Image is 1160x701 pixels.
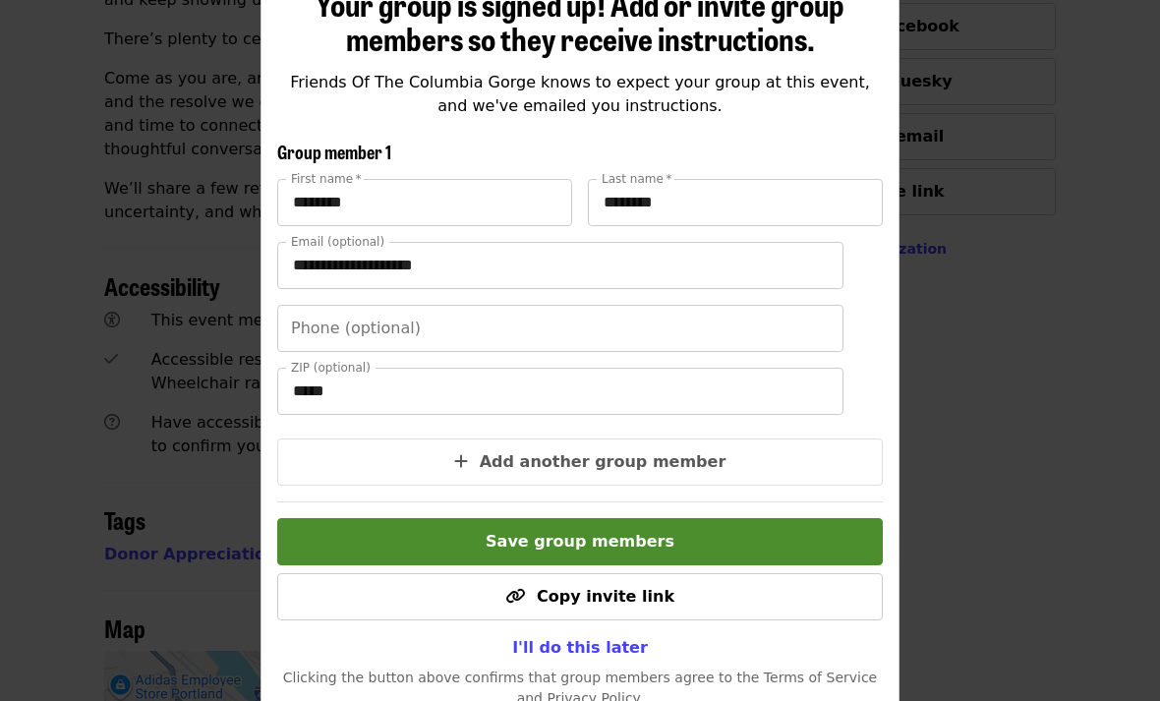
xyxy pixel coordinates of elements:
span: Add another group member [480,452,726,471]
input: First name [277,179,572,226]
span: Friends Of The Columbia Gorge knows to expect your group at this event, and we've emailed you ins... [290,73,870,115]
input: Email (optional) [277,242,843,289]
input: Last name [588,179,883,226]
input: ZIP (optional) [277,368,843,415]
span: I'll do this later [512,638,648,657]
button: I'll do this later [496,628,664,668]
span: Save group members [486,532,674,551]
span: Group member 1 [277,139,391,164]
button: Copy invite link [277,573,883,620]
label: ZIP (optional) [291,362,371,374]
i: plus icon [454,452,468,471]
button: Save group members [277,518,883,565]
label: Email (optional) [291,236,384,248]
label: Last name [602,173,671,185]
button: Add another group member [277,438,883,486]
i: link icon [505,587,525,606]
label: First name [291,173,362,185]
input: Phone (optional) [277,305,843,352]
span: Copy invite link [537,587,674,606]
